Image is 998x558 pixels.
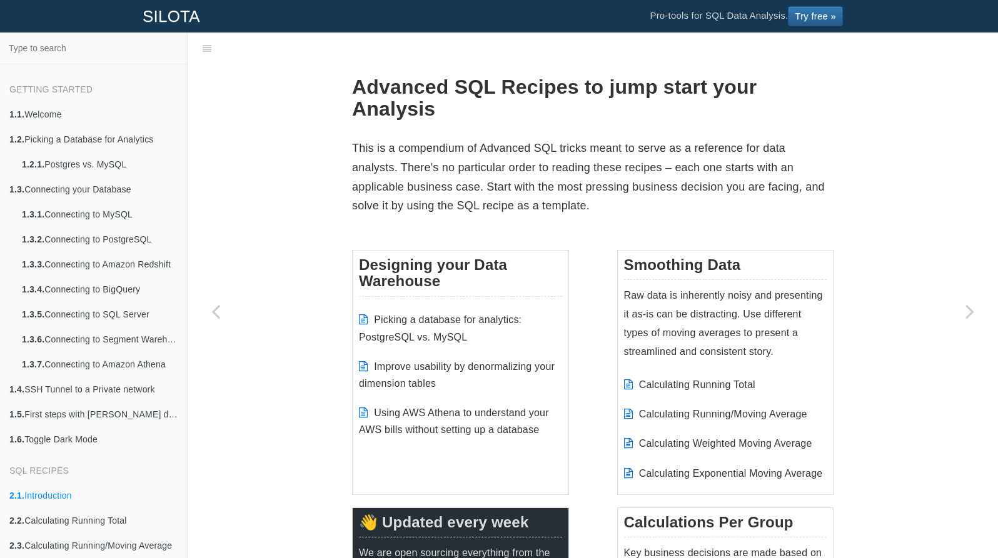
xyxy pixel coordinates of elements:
b: 1.3.2. [22,234,44,244]
input: Type to search [4,36,183,60]
b: 1.3. [9,184,24,194]
a: Improve usability by denormalizing your dimension tables [359,361,555,389]
b: 1.3.4. [22,284,44,294]
a: SILOTA [133,1,209,32]
a: Previous page: Toggle Dark Mode [188,64,244,558]
a: Picking a database for analytics: PostgreSQL vs. MySQL [359,314,522,342]
b: 1.3.5. [22,309,44,319]
a: 1.3.1.Connecting to MySQL [13,202,187,227]
b: 1.2. [9,134,24,144]
b: 2.3. [9,541,24,551]
b: 1.4. [9,384,24,394]
a: Calculating Running Total [639,379,755,390]
a: 1.3.3.Connecting to Amazon Redshift [13,252,187,277]
a: Try free » [788,6,843,26]
b: 2.2. [9,516,24,526]
a: 1.3.7.Connecting to Amazon Athena [13,352,187,377]
h1: Advanced SQL Recipes to jump start your Analysis [352,76,834,120]
b: 1.6. [9,434,24,444]
a: 1.3.2.Connecting to PostgreSQL [13,227,187,252]
h3: Calculations Per Group [624,514,827,537]
b: 1.3.1. [22,209,44,219]
a: Next page: Calculating Running Total [942,64,998,558]
li: Pro-tools for SQL Data Analysis. [637,1,855,32]
p: This is a compendium of Advanced SQL tricks meant to serve as a reference for data analysts. Ther... [352,139,834,215]
a: Calculating Exponential Moving Average [639,468,823,479]
b: 1.2.1. [22,159,44,169]
a: Calculating Weighted Moving Average [639,438,812,449]
h3: Smoothing Data [624,257,827,280]
h3: Designing your Data Warehouse [359,257,562,297]
b: 1.3.7. [22,359,44,369]
a: 1.2.1.Postgres vs. MySQL [13,152,187,177]
p: Raw data is inherently noisy and presenting it as-is can be distracting. Use different types of m... [624,286,827,361]
b: 1.1. [9,109,24,119]
b: 1.3.6. [22,334,44,344]
a: 1.3.6.Connecting to Segment Warehouse [13,327,187,352]
a: 1.3.4.Connecting to BigQuery [13,277,187,302]
b: 2.1. [9,491,24,501]
h3: 👋 Updated every week [359,514,562,537]
b: 1.3.3. [22,259,44,269]
a: Calculating Running/Moving Average [639,409,807,419]
b: 1.5. [9,409,24,419]
a: 1.3.5.Connecting to SQL Server [13,302,187,327]
a: Using AWS Athena to understand your AWS bills without setting up a database [359,407,549,435]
